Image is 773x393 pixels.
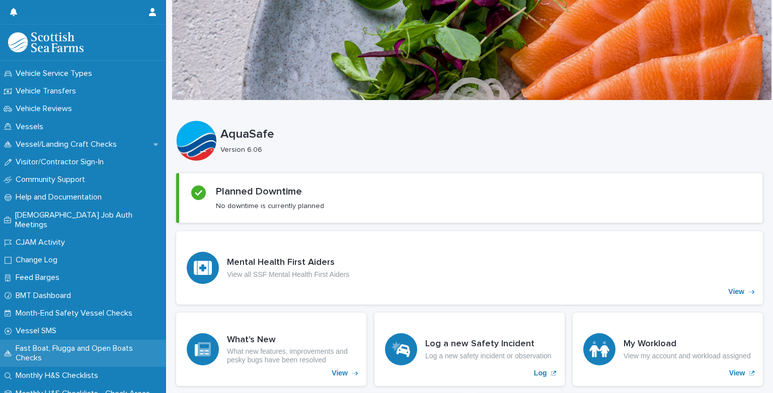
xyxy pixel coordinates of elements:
p: Vehicle Service Types [12,69,100,78]
p: Fast Boat, Flugga and Open Boats Checks [12,344,166,363]
p: Community Support [12,175,93,184]
p: View [729,369,745,377]
h2: Planned Downtime [216,185,302,198]
img: bPIBxiqnSb2ggTQWdOVV [8,32,84,52]
p: Version 6.06 [220,146,755,154]
p: Log [534,369,547,377]
p: View my account and workload assigned [624,352,751,360]
p: View [332,369,348,377]
p: What new features, improvements and pesky bugs have been resolved [227,347,356,364]
a: Log [374,313,565,386]
p: AquaSafe [220,127,759,142]
p: Change Log [12,255,65,265]
h3: Mental Health First Aiders [227,257,349,268]
p: No downtime is currently planned [216,202,324,211]
h3: My Workload [624,339,751,350]
p: CJAM Activity [12,238,73,247]
p: Vessel/Landing Craft Checks [12,140,125,149]
a: View [176,313,366,386]
a: View [176,231,763,305]
p: Month-End Safety Vessel Checks [12,309,140,318]
p: Help and Documentation [12,192,110,202]
p: View all SSF Mental Health First Aiders [227,270,349,279]
p: Vehicle Reviews [12,104,80,114]
p: Visitor/Contractor Sign-In [12,157,112,167]
p: Vessels [12,122,51,132]
h3: Log a new Safety Incident [425,339,552,350]
p: Vehicle Transfers [12,86,84,96]
h3: What's New [227,335,356,346]
p: Log a new safety incident or observation [425,352,552,360]
p: [DEMOGRAPHIC_DATA] Job Auth Meetings [11,211,166,230]
p: View [728,287,744,296]
p: Feed Barges [12,273,67,282]
p: Vessel SMS [12,326,64,336]
p: Monthly H&S Checklists [12,371,106,380]
a: View [573,313,763,386]
p: BMT Dashboard [12,291,79,301]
